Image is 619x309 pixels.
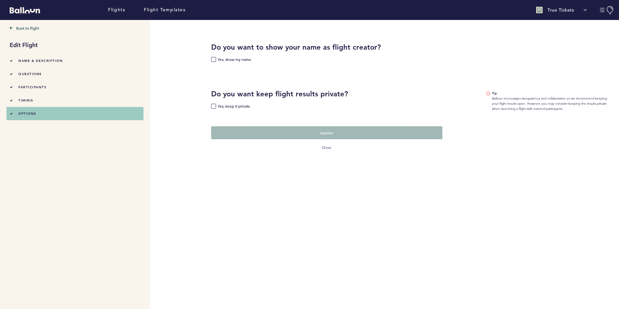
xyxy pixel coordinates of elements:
span: Update [320,130,333,135]
p: True Tickets [547,7,574,13]
label: Yes, keep it private [211,104,250,110]
a: Balloon [5,6,40,13]
span: Balloon encourages transparency and collaboration so we recommend keeping your flight results ope... [492,91,614,111]
button: Clear [211,144,442,150]
span: timing [18,98,33,102]
span: participants [18,85,46,89]
label: Yes, show my name [211,57,251,63]
span: questions [18,72,42,76]
button: Manage Account [600,6,614,14]
button: True Tickets [533,4,590,16]
svg: Balloon [10,7,40,14]
a: Back to flight [10,25,140,31]
span: Name & Description [18,59,63,63]
span: options [18,111,36,116]
a: Flight Templates [144,6,186,14]
button: Update [211,126,442,139]
span: Clear [322,145,332,150]
a: Flights [108,6,125,14]
h1: Edit Flight [10,41,140,49]
h2: Do you want to show your name as flight creator? [211,43,442,52]
b: Tip [492,91,614,96]
h2: Do you want keep flight results private? [211,89,442,99]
